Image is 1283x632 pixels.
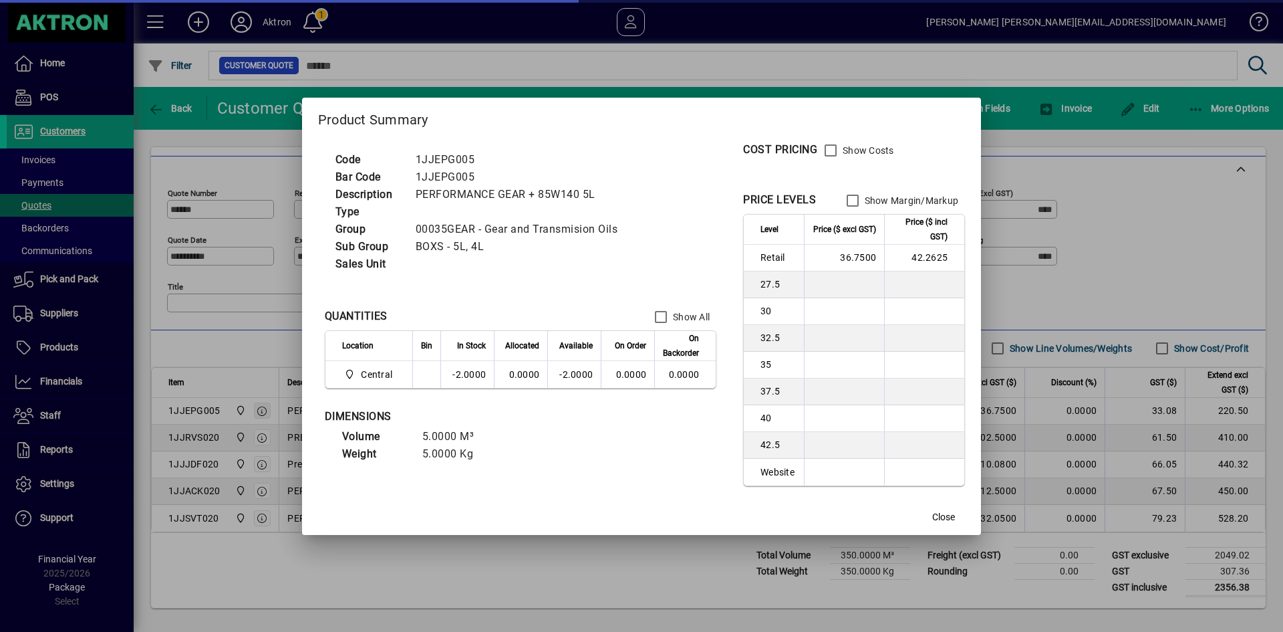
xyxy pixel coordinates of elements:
[409,169,634,186] td: 1JJEPG005
[670,310,710,324] label: Show All
[325,308,388,324] div: QUANTITIES
[840,144,894,157] label: Show Costs
[416,445,496,463] td: 5.0000 Kg
[335,445,416,463] td: Weight
[440,361,494,388] td: -2.0000
[760,304,796,318] span: 30
[302,98,981,136] h2: Product Summary
[329,255,409,273] td: Sales Unit
[409,238,634,255] td: BOXS - 5L, 4L
[416,428,496,445] td: 5.0000 M³
[342,338,374,353] span: Location
[329,203,409,221] td: Type
[663,331,699,360] span: On Backorder
[329,238,409,255] td: Sub Group
[760,331,796,344] span: 32.5
[760,465,796,479] span: Website
[760,411,796,425] span: 40
[494,361,547,388] td: 0.0000
[329,169,409,186] td: Bar Code
[409,221,634,238] td: 00035GEAR - Gear and Transmision Oils
[616,369,647,380] span: 0.0000
[421,338,432,353] span: Bin
[884,245,964,272] td: 42.2625
[505,338,539,353] span: Allocated
[922,506,965,530] button: Close
[932,510,955,524] span: Close
[615,338,646,353] span: On Order
[329,186,409,203] td: Description
[457,338,486,353] span: In Stock
[862,194,959,207] label: Show Margin/Markup
[893,215,948,244] span: Price ($ incl GST)
[813,222,876,237] span: Price ($ excl GST)
[409,151,634,169] td: 1JJEPG005
[743,192,816,208] div: PRICE LEVELS
[760,222,778,237] span: Level
[760,385,796,398] span: 37.5
[760,251,796,264] span: Retail
[804,245,884,272] td: 36.7500
[760,278,796,291] span: 27.5
[760,358,796,371] span: 35
[329,221,409,238] td: Group
[361,368,392,381] span: Central
[743,142,817,158] div: COST PRICING
[654,361,716,388] td: 0.0000
[559,338,593,353] span: Available
[329,151,409,169] td: Code
[760,438,796,451] span: 42.5
[409,186,634,203] td: PERFORMANCE GEAR + 85W140 5L
[547,361,601,388] td: -2.0000
[325,409,659,425] div: DIMENSIONS
[342,366,398,383] span: Central
[335,428,416,445] td: Volume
